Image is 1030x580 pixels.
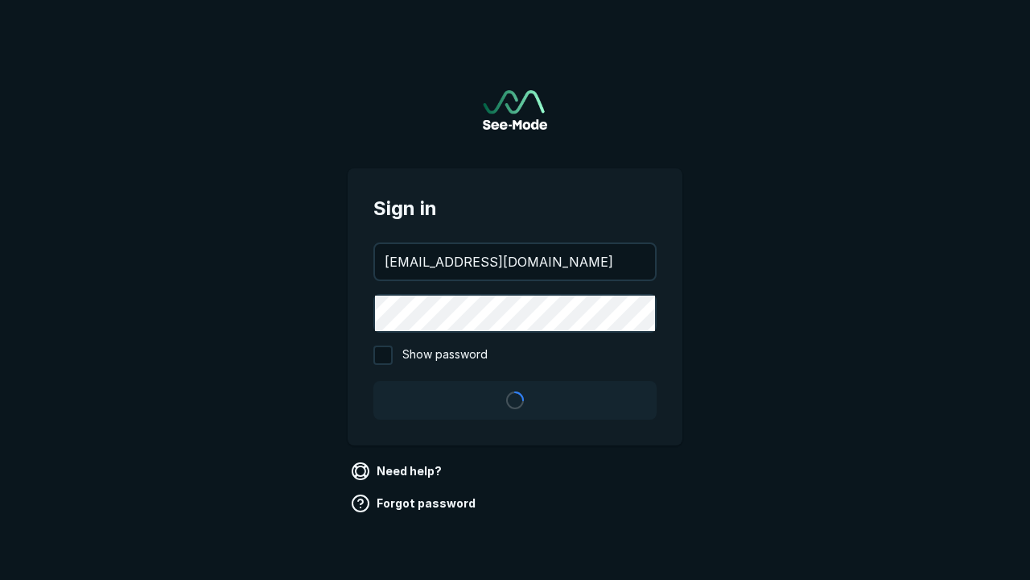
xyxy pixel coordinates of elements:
input: your@email.com [375,244,655,280]
a: Forgot password [348,491,482,516]
span: Sign in [373,194,657,223]
img: See-Mode Logo [483,90,547,130]
a: Need help? [348,458,448,484]
span: Show password [402,346,488,365]
a: Go to sign in [483,90,547,130]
